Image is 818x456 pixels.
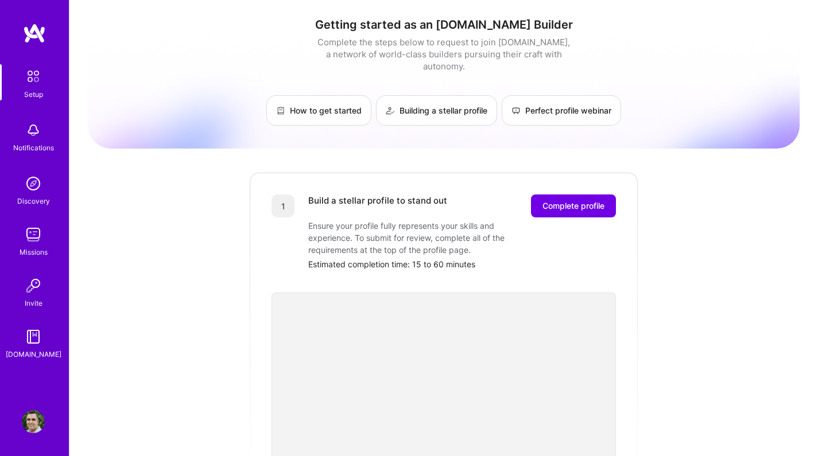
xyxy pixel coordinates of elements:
[272,194,294,217] div: 1
[13,142,54,154] div: Notifications
[22,172,45,195] img: discovery
[386,106,395,115] img: Building a stellar profile
[17,195,50,207] div: Discovery
[22,274,45,297] img: Invite
[22,119,45,142] img: bell
[266,95,371,126] a: How to get started
[511,106,521,115] img: Perfect profile webinar
[22,325,45,348] img: guide book
[308,258,616,270] div: Estimated completion time: 15 to 60 minutes
[23,23,46,44] img: logo
[6,348,61,360] div: [DOMAIN_NAME]
[531,194,616,217] button: Complete profile
[22,223,45,246] img: teamwork
[22,410,45,433] img: User Avatar
[24,88,43,100] div: Setup
[308,220,538,256] div: Ensure your profile fully represents your skills and experience. To submit for review, complete a...
[315,36,573,72] div: Complete the steps below to request to join [DOMAIN_NAME], a network of world-class builders purs...
[376,95,497,126] a: Building a stellar profile
[308,194,447,217] div: Build a stellar profile to stand out
[21,64,45,88] img: setup
[276,106,285,115] img: How to get started
[542,200,604,212] span: Complete profile
[20,246,48,258] div: Missions
[502,95,621,126] a: Perfect profile webinar
[19,410,48,433] a: User Avatar
[25,297,42,309] div: Invite
[88,18,800,32] h1: Getting started as an [DOMAIN_NAME] Builder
